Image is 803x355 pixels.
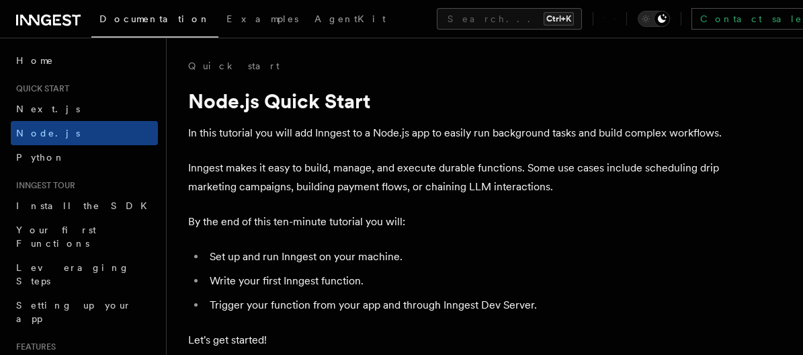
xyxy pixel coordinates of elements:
[16,54,54,67] span: Home
[99,13,210,24] span: Documentation
[11,97,158,121] a: Next.js
[188,212,726,231] p: By the end of this ten-minute tutorial you will:
[437,8,582,30] button: Search...Ctrl+K
[16,262,130,286] span: Leveraging Steps
[11,194,158,218] a: Install the SDK
[206,296,726,315] li: Trigger your function from your app and through Inngest Dev Server.
[314,13,386,24] span: AgentKit
[16,200,155,211] span: Install the SDK
[11,83,69,94] span: Quick start
[11,255,158,293] a: Leveraging Steps
[544,12,574,26] kbd: Ctrl+K
[188,89,726,113] h1: Node.js Quick Start
[91,4,218,38] a: Documentation
[11,218,158,255] a: Your first Functions
[11,293,158,331] a: Setting up your app
[16,152,65,163] span: Python
[638,11,670,27] button: Toggle dark mode
[16,104,80,114] span: Next.js
[11,121,158,145] a: Node.js
[16,128,80,139] span: Node.js
[11,180,75,191] span: Inngest tour
[11,48,158,73] a: Home
[206,247,726,266] li: Set up and run Inngest on your machine.
[16,300,132,324] span: Setting up your app
[11,145,158,169] a: Python
[188,159,726,196] p: Inngest makes it easy to build, manage, and execute durable functions. Some use cases include sch...
[11,342,56,352] span: Features
[188,331,726,350] p: Let's get started!
[16,225,96,249] span: Your first Functions
[306,4,394,36] a: AgentKit
[188,59,280,73] a: Quick start
[226,13,298,24] span: Examples
[188,124,726,143] p: In this tutorial you will add Inngest to a Node.js app to easily run background tasks and build c...
[206,272,726,290] li: Write your first Inngest function.
[218,4,306,36] a: Examples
